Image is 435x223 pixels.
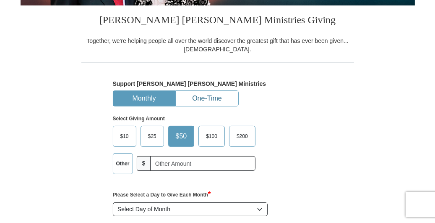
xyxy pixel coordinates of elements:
span: $100 [202,130,221,143]
input: Other Amount [150,156,255,171]
h3: [PERSON_NAME] [PERSON_NAME] Ministries Giving [81,5,354,37]
button: Monthly [113,91,175,106]
div: Together, we're helping people all over the world discover the greatest gift that has ever been g... [81,37,354,53]
h5: Support [PERSON_NAME] [PERSON_NAME] Ministries [113,80,323,88]
strong: Please Select a Day to Give Each Month [113,192,211,198]
button: One-Time [176,91,238,106]
span: $200 [232,130,252,143]
span: $10 [116,130,133,143]
label: Other [113,154,133,174]
span: $25 [144,130,161,143]
strong: Select Giving Amount [113,116,165,122]
span: $ [137,156,151,171]
span: $50 [172,130,191,143]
